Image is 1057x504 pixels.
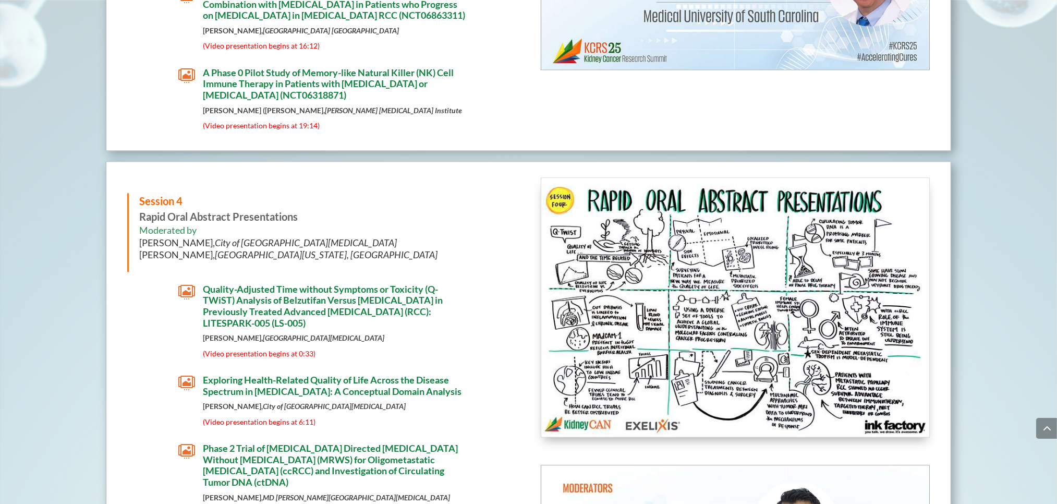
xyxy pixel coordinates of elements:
em: [GEOGRAPHIC_DATA][US_STATE], [GEOGRAPHIC_DATA] [215,249,438,260]
span: [PERSON_NAME], [139,237,397,248]
span: Session 4 [139,195,183,207]
strong: [PERSON_NAME], [203,493,450,502]
span: (Video presentation begins at 0:33) [203,349,315,358]
span:  [178,375,195,391]
span: Quality-Adjusted Time without Symptoms or Toxicity (Q-TWiST) Analysis of Belzutifan Versus [MEDIC... [203,283,443,329]
img: KidneyCAN_Ink Factory_Board Session 4 [541,178,929,437]
strong: [PERSON_NAME], [203,333,384,342]
em: City of [GEOGRAPHIC_DATA][MEDICAL_DATA] [215,237,397,248]
strong: [PERSON_NAME], [203,26,399,35]
em: [GEOGRAPHIC_DATA] [GEOGRAPHIC_DATA] [263,26,399,35]
strong: Rapid Oral Abstract Presentations [139,195,298,223]
span: (Video presentation begins at 6:11) [203,417,315,426]
em: [PERSON_NAME] [MEDICAL_DATA] Institute [325,106,462,115]
h6: Moderated by [139,224,506,266]
em: [GEOGRAPHIC_DATA][MEDICAL_DATA] [263,333,384,342]
span:  [178,443,195,460]
em: MD [PERSON_NAME][GEOGRAPHIC_DATA][MEDICAL_DATA] [263,493,450,502]
strong: [PERSON_NAME], [203,402,406,411]
em: City of [GEOGRAPHIC_DATA][MEDICAL_DATA] [263,402,406,411]
span: (Video presentation begins at 19:14) [203,121,320,130]
span:  [178,67,195,84]
span:  [178,284,195,301]
strong: [PERSON_NAME] ([PERSON_NAME], [203,106,462,115]
span: [PERSON_NAME], [139,249,438,260]
span: Exploring Health-Related Quality of Life Across the Disease Spectrum in [MEDICAL_DATA]: A Concept... [203,374,461,397]
span: Phase 2 Trial of [MEDICAL_DATA] Directed [MEDICAL_DATA] Without [MEDICAL_DATA] (MRWS) for Oligome... [203,442,458,488]
span: A Phase 0 Pilot Study of Memory-like Natural Killer (NK) Cell Immune Therapy in Patients with [ME... [203,67,454,101]
span: (Video presentation begins at 16:12) [203,41,320,50]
